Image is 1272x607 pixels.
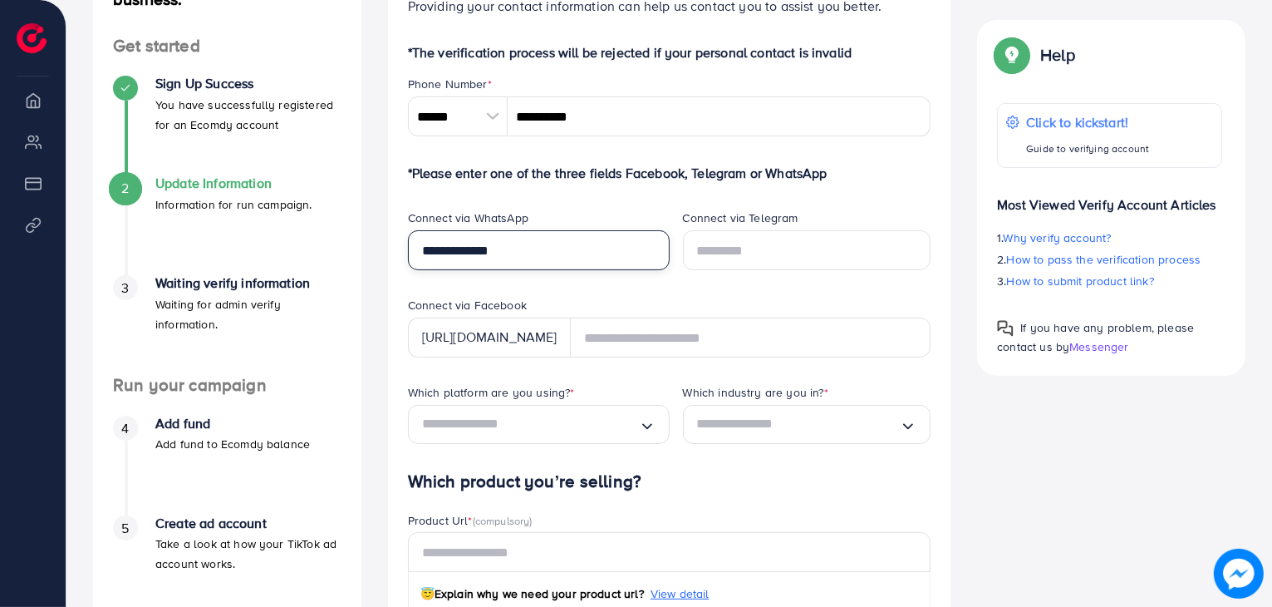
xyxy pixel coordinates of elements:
[93,375,361,396] h4: Run your campaign
[155,76,341,91] h4: Sign Up Success
[121,279,129,298] span: 3
[121,419,129,438] span: 4
[408,210,528,226] label: Connect via WhatsApp
[420,585,435,602] span: 😇
[408,297,527,313] label: Connect via Facebook
[1026,112,1149,132] p: Click to kickstart!
[997,271,1222,291] p: 3.
[422,412,639,437] input: Search for option
[697,412,901,437] input: Search for option
[408,76,492,92] label: Phone Number
[683,405,931,444] div: Search for option
[408,405,670,444] div: Search for option
[155,416,310,432] h4: Add fund
[683,210,798,226] label: Connect via Telegram
[1040,45,1075,65] p: Help
[121,179,129,198] span: 2
[155,95,341,135] p: You have successfully registered for an Ecomdy account
[93,175,361,275] li: Update Information
[997,228,1222,248] p: 1.
[683,384,828,401] label: Which industry are you in?
[1069,338,1128,355] span: Messenger
[997,319,1194,355] span: If you have any problem, please contact us by
[17,23,47,53] img: logo
[155,534,341,574] p: Take a look at how your TikTok ad account works.
[155,175,312,191] h4: Update Information
[997,320,1014,337] img: Popup guide
[473,513,533,528] span: (compulsory)
[1026,139,1149,159] p: Guide to verifying account
[93,36,361,57] h4: Get started
[121,519,129,538] span: 5
[155,275,341,291] h4: Waiting verify information
[93,416,361,516] li: Add fund
[408,384,575,401] label: Which platform are you using?
[155,516,341,531] h4: Create ad account
[1214,549,1264,599] img: image
[997,181,1222,215] p: Most Viewed Verify Account Articles
[651,585,710,602] span: View detail
[155,434,310,454] p: Add fund to Ecomdy balance
[155,195,312,215] p: Information for run campaign.
[408,318,571,358] div: [URL][DOMAIN_NAME]
[93,76,361,175] li: Sign Up Success
[408,163,931,183] p: *Please enter one of the three fields Facebook, Telegram or WhatsApp
[408,42,931,62] p: *The verification process will be rejected if your personal contact is invalid
[1004,229,1112,246] span: Why verify account?
[1007,251,1201,268] span: How to pass the verification process
[1007,273,1154,289] span: How to submit product link?
[997,249,1222,269] p: 2.
[408,512,533,529] label: Product Url
[155,294,341,334] p: Waiting for admin verify information.
[408,471,931,492] h4: Which product you’re selling?
[420,585,644,602] span: Explain why we need your product url?
[93,275,361,375] li: Waiting verify information
[997,40,1027,70] img: Popup guide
